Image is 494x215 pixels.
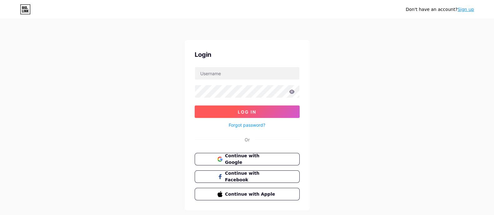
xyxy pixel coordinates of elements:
[195,188,300,200] button: Continue with Apple
[245,136,250,143] div: Or
[225,170,277,183] span: Continue with Facebook
[195,105,300,118] button: Log In
[225,191,277,198] span: Continue with Apple
[195,67,299,80] input: Username
[225,153,277,166] span: Continue with Google
[195,153,300,165] button: Continue with Google
[195,170,300,183] button: Continue with Facebook
[457,7,474,12] a: Sign up
[229,122,265,128] a: Forgot password?
[406,6,474,13] div: Don't have an account?
[238,109,256,115] span: Log In
[195,50,300,59] div: Login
